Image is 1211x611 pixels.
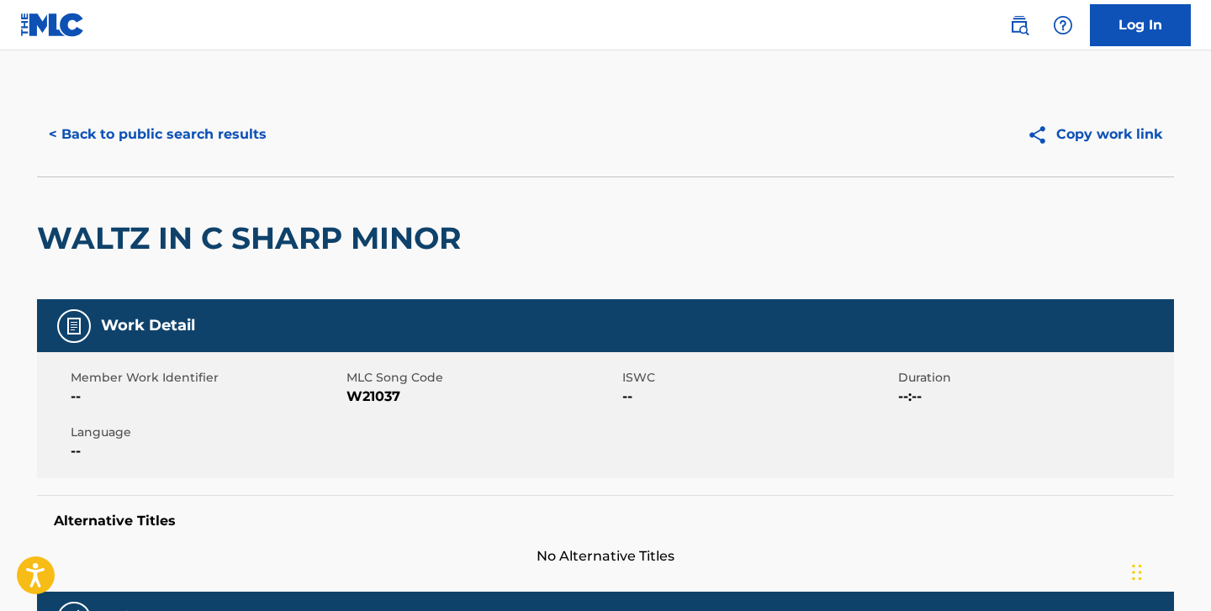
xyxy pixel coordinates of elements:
span: -- [622,387,894,407]
button: < Back to public search results [37,113,278,155]
h5: Work Detail [101,316,195,335]
span: No Alternative Titles [37,546,1174,566]
span: ISWC [622,369,894,387]
img: help [1053,15,1073,35]
img: Copy work link [1027,124,1056,145]
div: Help [1046,8,1080,42]
button: Copy work link [1015,113,1174,155]
div: Drag [1132,547,1142,598]
span: Language [71,424,342,441]
span: --:-- [898,387,1170,407]
a: Public Search [1002,8,1036,42]
img: Work Detail [64,316,84,336]
span: W21037 [346,387,618,407]
h5: Alternative Titles [54,513,1157,529]
span: -- [71,441,342,461]
h2: WALTZ IN C SHARP MINOR [37,219,469,257]
iframe: Chat Widget [1127,530,1211,611]
a: Log In [1090,4,1191,46]
span: Duration [898,369,1170,387]
img: search [1009,15,1029,35]
img: MLC Logo [20,13,85,37]
span: -- [71,387,342,407]
span: Member Work Identifier [71,369,342,387]
span: MLC Song Code [346,369,618,387]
